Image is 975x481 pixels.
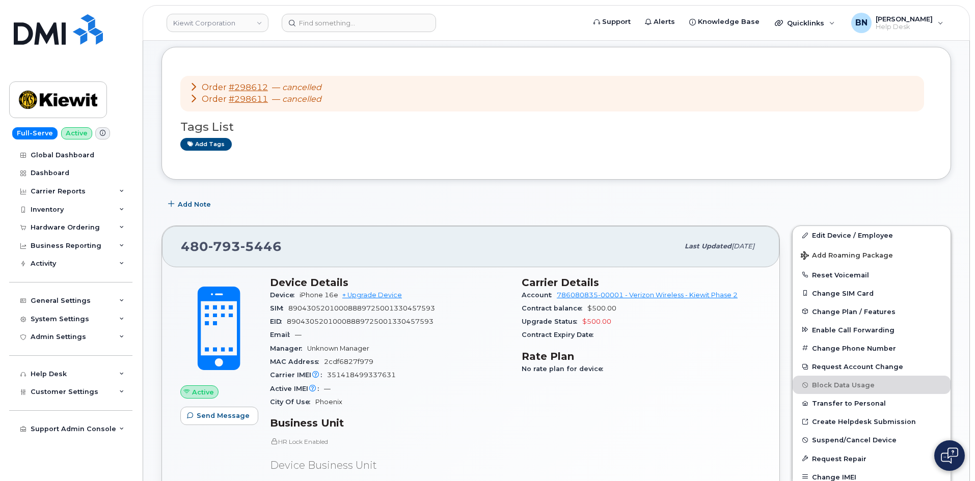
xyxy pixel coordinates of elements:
span: 89043052010008889725001330457593 [288,304,435,312]
span: Send Message [197,411,250,420]
span: Alerts [654,17,675,27]
span: Help Desk [876,23,933,31]
span: Active [192,387,214,397]
button: Request Repair [793,449,951,468]
p: Device Business Unit [270,458,509,473]
span: 793 [208,239,240,254]
em: cancelled [282,94,321,104]
button: Add Note [161,195,220,213]
span: BN [855,17,868,29]
p: HR Lock Enabled [270,437,509,446]
span: Account [522,291,557,299]
span: — [272,94,321,104]
span: Quicklinks [787,19,824,27]
span: Unknown Manager [307,345,369,352]
a: + Upgrade Device [342,291,402,299]
span: Last updated [685,242,732,250]
span: Active IMEI [270,385,324,392]
span: 5446 [240,239,282,254]
span: SIM [270,304,288,312]
button: Suspend/Cancel Device [793,431,951,449]
span: — [295,331,302,338]
span: iPhone 16e [300,291,338,299]
a: #298611 [229,94,268,104]
span: 480 [181,239,282,254]
span: Email [270,331,295,338]
div: Brandon Niehaus [844,13,951,33]
h3: Business Unit [270,417,509,429]
span: Order [202,94,227,104]
button: Transfer to Personal [793,394,951,412]
span: 2cdf6827f979 [324,358,373,365]
a: Edit Device / Employee [793,226,951,244]
a: Kiewit Corporation [167,14,268,32]
a: Create Helpdesk Submission [793,412,951,431]
span: MAC Address [270,358,324,365]
span: — [272,82,321,92]
a: #298612 [229,82,268,92]
span: Suspend/Cancel Device [812,436,897,444]
span: Upgrade Status [522,318,582,325]
div: Quicklinks [768,13,842,33]
button: Request Account Change [793,357,951,376]
span: Contract balance [522,304,587,312]
span: $500.00 [587,304,616,312]
span: [PERSON_NAME] [876,15,933,23]
a: 786080835-00001 - Verizon Wireless - Kiewit Phase 2 [557,291,738,299]
span: Manager [270,345,307,352]
button: Change Plan / Features [793,302,951,321]
span: Order [202,82,227,92]
button: Change Phone Number [793,339,951,357]
span: [DATE] [732,242,754,250]
img: Open chat [941,447,958,464]
button: Change SIM Card [793,284,951,302]
a: Alerts [638,12,682,32]
span: Phoenix [315,398,342,406]
span: Knowledge Base [698,17,760,27]
button: Send Message [180,407,258,425]
h3: Tags List [180,121,932,133]
span: Add Note [178,200,211,209]
em: cancelled [282,82,321,92]
a: Knowledge Base [682,12,767,32]
h3: Rate Plan [522,350,761,362]
span: Contract Expiry Date [522,331,599,338]
button: Block Data Usage [793,376,951,394]
span: No rate plan for device [522,365,608,373]
a: Add tags [180,138,232,151]
span: Support [602,17,631,27]
span: City Of Use [270,398,315,406]
button: Reset Voicemail [793,266,951,284]
button: Enable Call Forwarding [793,321,951,339]
span: Enable Call Forwarding [812,326,895,333]
span: 89043052010008889725001330457593 [287,318,434,325]
span: Add Roaming Package [801,251,893,261]
span: Device [270,291,300,299]
span: Carrier IMEI [270,371,327,379]
span: Change Plan / Features [812,307,896,315]
span: 351418499337631 [327,371,396,379]
h3: Carrier Details [522,276,761,289]
a: Support [586,12,638,32]
span: $500.00 [582,318,611,325]
h3: Device Details [270,276,509,289]
input: Find something... [282,14,436,32]
span: EID [270,318,287,325]
span: — [324,385,331,392]
button: Add Roaming Package [793,244,951,265]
